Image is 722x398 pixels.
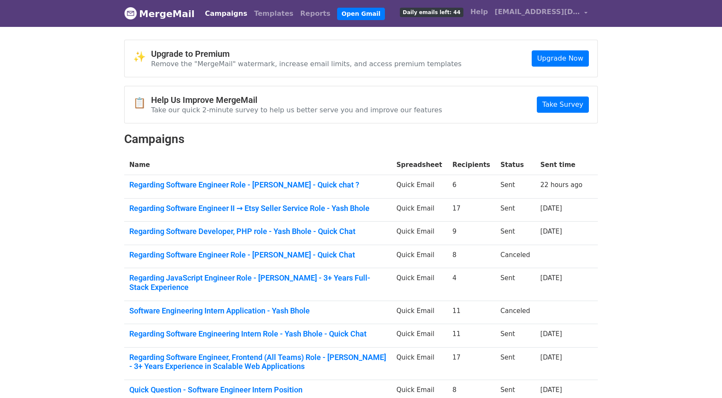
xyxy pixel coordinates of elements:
h4: Help Us Improve MergeMail [151,95,442,105]
a: [DATE] [540,205,562,212]
td: 11 [447,324,495,348]
p: Remove the "MergeMail" watermark, increase email limits, and access premium templates [151,59,462,68]
a: Regarding JavaScript Engineer Role - [PERSON_NAME] - 3+ Years Full-Stack Experience [129,273,386,292]
a: Reports [297,5,334,22]
a: Upgrade Now [532,50,589,67]
a: Regarding Software Engineer Role - [PERSON_NAME] - Quick chat ? [129,180,386,190]
td: Quick Email [391,268,447,301]
iframe: Chat Widget [679,357,722,398]
th: Spreadsheet [391,155,447,175]
td: Quick Email [391,347,447,380]
img: MergeMail logo [124,7,137,20]
a: Regarding Software Engineering Intern Role - Yash Bhole - Quick Chat [129,329,386,339]
a: [EMAIL_ADDRESS][DOMAIN_NAME] [491,3,591,23]
td: Sent [495,222,536,245]
a: [DATE] [540,274,562,282]
a: Regarding Software Developer, PHP role - Yash Bhole - Quick Chat [129,227,386,236]
td: Quick Email [391,324,447,348]
td: Quick Email [391,175,447,199]
a: Regarding Software Engineer Role - [PERSON_NAME] - Quick Chat [129,250,386,260]
a: Help [467,3,491,20]
td: 9 [447,222,495,245]
td: Quick Email [391,222,447,245]
a: Campaigns [201,5,250,22]
span: ✨ [133,51,151,63]
td: Sent [495,268,536,301]
td: Sent [495,198,536,222]
a: Open Gmail [337,8,384,20]
td: Canceled [495,301,536,324]
p: Take our quick 2-minute survey to help us better serve you and improve our features [151,105,442,114]
a: 22 hours ago [540,181,582,189]
span: [EMAIL_ADDRESS][DOMAIN_NAME] [495,7,580,17]
td: Sent [495,324,536,348]
h4: Upgrade to Premium [151,49,462,59]
a: [DATE] [540,228,562,235]
td: 11 [447,301,495,324]
td: Quick Email [391,198,447,222]
th: Sent time [535,155,588,175]
a: [DATE] [540,330,562,338]
span: 📋 [133,97,151,109]
a: Take Survey [537,97,589,113]
td: 8 [447,245,495,268]
a: Quick Question - Software Engineer Intern Position [129,385,386,395]
th: Recipients [447,155,495,175]
td: Sent [495,347,536,380]
td: 17 [447,347,495,380]
td: 4 [447,268,495,301]
a: Templates [250,5,297,22]
a: Software Engineering Intern Application - Yash Bhole [129,306,386,316]
h2: Campaigns [124,132,598,146]
td: 17 [447,198,495,222]
td: Sent [495,175,536,199]
td: 6 [447,175,495,199]
td: Canceled [495,245,536,268]
span: Daily emails left: 44 [400,8,463,17]
td: Quick Email [391,301,447,324]
a: [DATE] [540,354,562,361]
a: [DATE] [540,386,562,394]
a: Regarding Software Engineer, Frontend (All Teams) Role - [PERSON_NAME] - 3+ Years Experience in S... [129,353,386,371]
a: Regarding Software Engineer II → Etsy Seller Service Role - Yash Bhole [129,204,386,213]
th: Name [124,155,391,175]
th: Status [495,155,536,175]
a: MergeMail [124,5,195,23]
a: Daily emails left: 44 [396,3,467,20]
td: Quick Email [391,245,447,268]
